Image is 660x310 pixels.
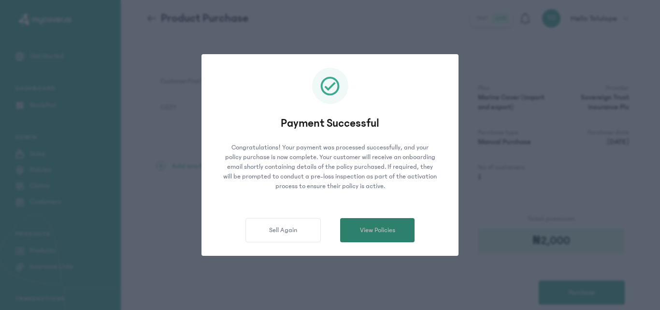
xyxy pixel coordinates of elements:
[269,225,297,236] span: Sell Again
[215,143,445,191] p: Congratulations! Your payment was processed successfully, and your policy purchase is now complet...
[245,218,321,242] button: Sell Again
[215,116,445,131] p: Payment Successful
[340,218,415,242] button: View Policies
[360,225,395,236] span: View Policies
